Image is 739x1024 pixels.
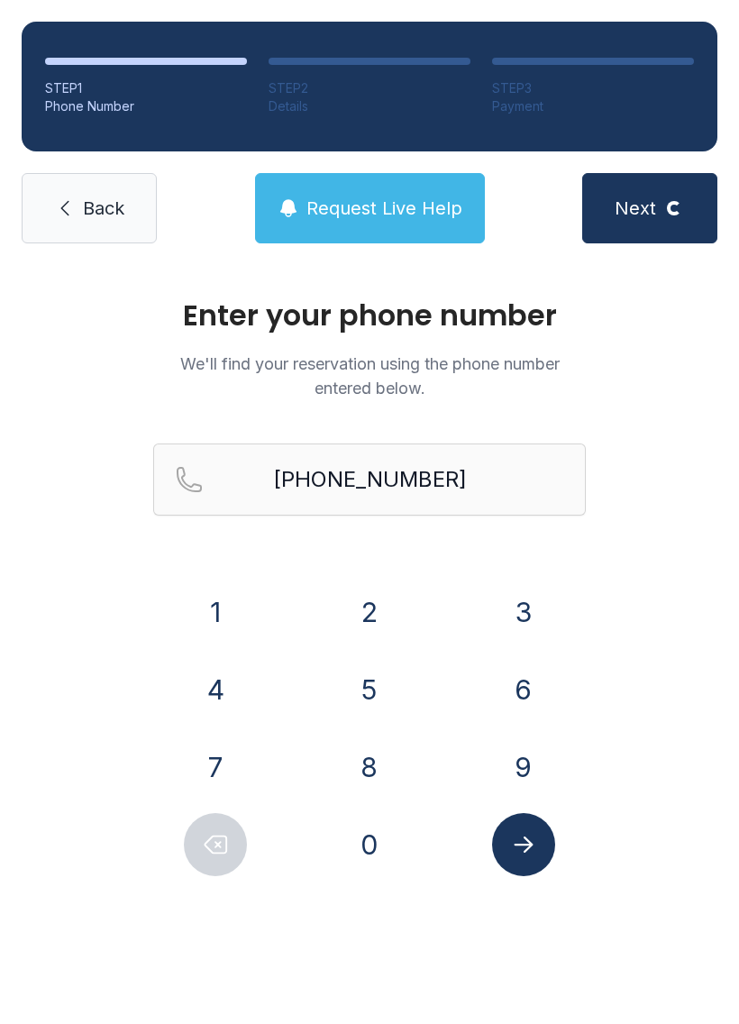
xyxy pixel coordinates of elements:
[492,658,555,721] button: 6
[83,196,124,221] span: Back
[153,443,586,516] input: Reservation phone number
[338,658,401,721] button: 5
[269,97,470,115] div: Details
[338,813,401,876] button: 0
[338,736,401,799] button: 8
[492,97,694,115] div: Payment
[184,658,247,721] button: 4
[184,736,247,799] button: 7
[45,97,247,115] div: Phone Number
[615,196,656,221] span: Next
[492,813,555,876] button: Submit lookup form
[184,581,247,644] button: 1
[338,581,401,644] button: 2
[45,79,247,97] div: STEP 1
[492,79,694,97] div: STEP 3
[153,301,586,330] h1: Enter your phone number
[306,196,462,221] span: Request Live Help
[184,813,247,876] button: Delete number
[153,352,586,400] p: We'll find your reservation using the phone number entered below.
[269,79,470,97] div: STEP 2
[492,736,555,799] button: 9
[492,581,555,644] button: 3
